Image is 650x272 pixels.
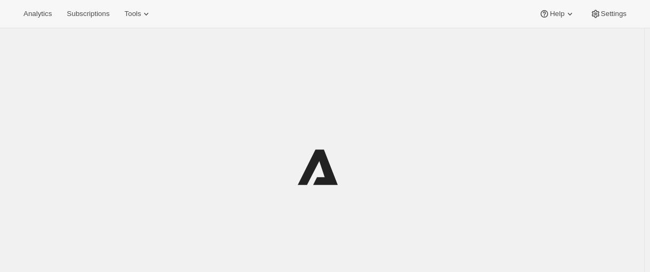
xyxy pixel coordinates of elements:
span: Help [550,10,564,18]
span: Subscriptions [67,10,109,18]
span: Analytics [23,10,52,18]
button: Analytics [17,6,58,21]
span: Settings [601,10,627,18]
button: Subscriptions [60,6,116,21]
button: Tools [118,6,158,21]
span: Tools [124,10,141,18]
button: Settings [584,6,633,21]
button: Help [533,6,581,21]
